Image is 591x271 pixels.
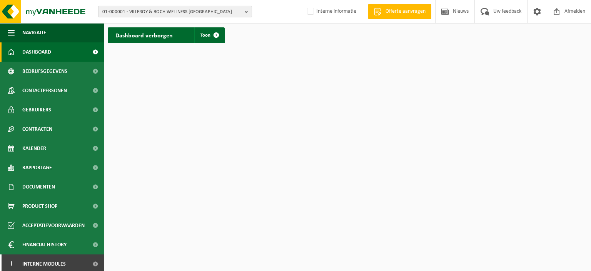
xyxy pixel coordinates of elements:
span: Kalender [22,139,46,158]
span: Rapportage [22,158,52,177]
span: Financial History [22,235,67,254]
a: Offerte aanvragen [368,4,431,19]
span: Navigatie [22,23,46,42]
span: Bedrijfsgegevens [22,62,67,81]
span: Documenten [22,177,55,197]
a: Toon [194,27,224,43]
h2: Dashboard verborgen [108,27,180,42]
label: Interne informatie [306,6,356,17]
span: Dashboard [22,42,51,62]
span: Toon [200,33,210,38]
span: Offerte aanvragen [384,8,427,15]
span: Gebruikers [22,100,51,120]
span: Contactpersonen [22,81,67,100]
span: 01-000001 - VILLEROY & BOCH WELLNESS [GEOGRAPHIC_DATA] [102,6,242,18]
span: Acceptatievoorwaarden [22,216,85,235]
span: Contracten [22,120,52,139]
span: Product Shop [22,197,57,216]
button: 01-000001 - VILLEROY & BOCH WELLNESS [GEOGRAPHIC_DATA] [98,6,252,17]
